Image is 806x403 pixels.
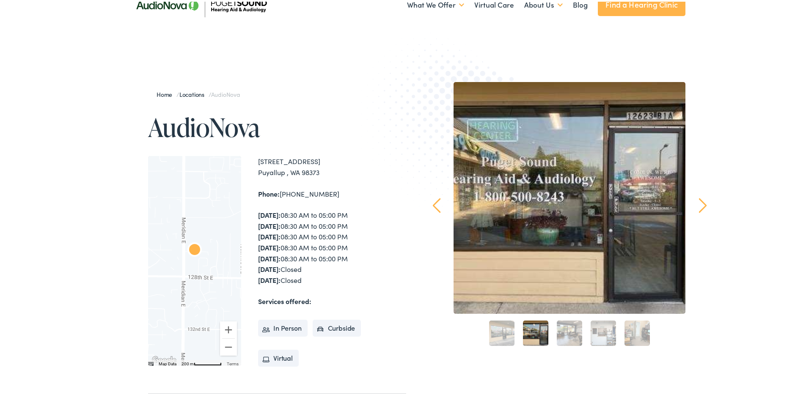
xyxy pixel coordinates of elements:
[258,252,281,261] strong: [DATE]:
[624,319,650,344] a: 5
[220,320,237,337] button: Zoom in
[148,112,406,140] h1: AudioNova
[258,187,406,198] div: [PHONE_NUMBER]
[523,319,548,344] a: 2
[258,219,281,229] strong: [DATE]:
[258,230,281,239] strong: [DATE]:
[258,263,281,272] strong: [DATE]:
[258,318,308,335] li: In Person
[489,319,514,344] a: 1
[258,208,281,218] strong: [DATE]:
[211,88,240,97] span: AudioNova
[258,187,280,197] strong: Phone:
[258,154,406,176] div: [STREET_ADDRESS] Puyallup , WA 98373
[179,358,224,364] button: Map Scale: 200 m per 62 pixels
[258,295,311,304] strong: Services offered:
[699,196,707,211] a: Next
[150,353,178,364] a: Open this area in Google Maps (opens a new window)
[258,274,281,283] strong: [DATE]:
[313,318,361,335] li: Curbside
[148,359,154,365] button: Keyboard shortcuts
[157,88,176,97] a: Home
[179,88,209,97] a: Locations
[184,239,205,259] div: AudioNova
[182,360,194,365] span: 200 m
[220,337,237,354] button: Zoom out
[227,360,239,365] a: Terms (opens in new tab)
[258,348,299,365] li: Virtual
[157,88,240,97] span: / /
[591,319,616,344] a: 4
[433,196,441,211] a: Prev
[150,353,178,364] img: Google
[159,359,176,365] button: Map Data
[557,319,582,344] a: 3
[258,241,281,250] strong: [DATE]:
[258,208,406,284] div: 08:30 AM to 05:00 PM 08:30 AM to 05:00 PM 08:30 AM to 05:00 PM 08:30 AM to 05:00 PM 08:30 AM to 0...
